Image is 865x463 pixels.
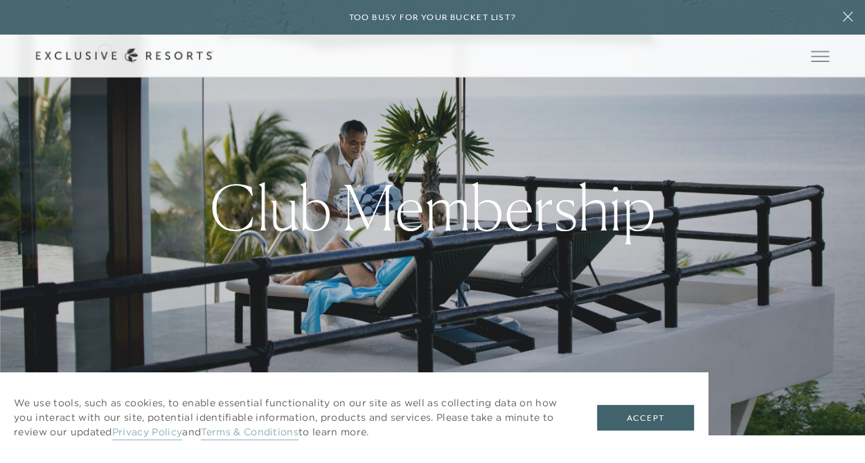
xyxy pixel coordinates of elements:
[597,405,694,431] button: Accept
[210,176,656,239] h1: Club Membership
[811,51,829,61] button: Open navigation
[14,396,569,439] p: We use tools, such as cookies, to enable essential functionality on our site as well as collectin...
[349,11,517,24] h6: Too busy for your bucket list?
[201,426,298,440] a: Terms & Conditions
[112,426,182,440] a: Privacy Policy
